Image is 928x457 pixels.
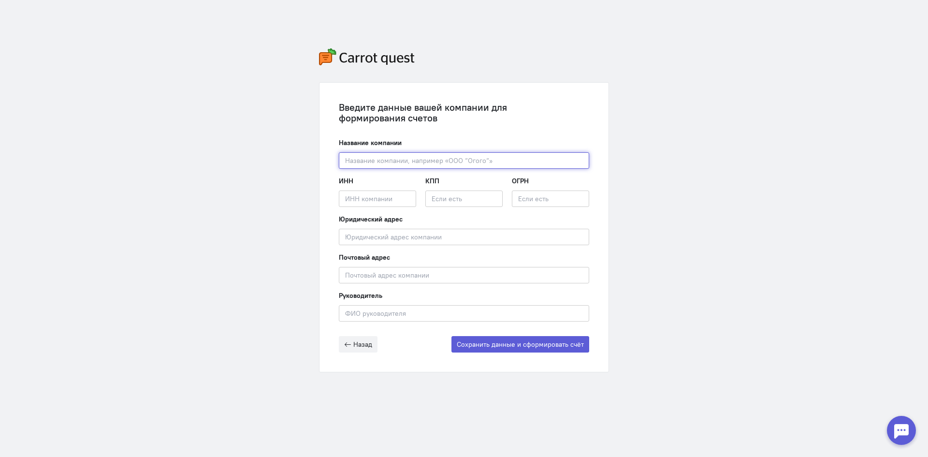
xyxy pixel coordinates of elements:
label: КПП [425,176,439,186]
label: Юридический адрес [339,214,403,224]
label: ОГРН [512,176,529,186]
label: Название компании [339,138,402,147]
button: Назад [339,336,377,353]
input: Юридический адрес компании [339,229,589,245]
input: ИНН компании [339,191,416,207]
label: Руководитель [339,291,382,300]
div: Введите данные вашей компании для формирования счетов [339,102,589,123]
span: Назад [353,340,372,349]
input: Название компании, например «ООО “Огого“» [339,152,589,169]
button: Сохранить данные и сформировать счёт [451,336,589,353]
input: ФИО руководителя [339,305,589,322]
input: Если есть [425,191,503,207]
label: Почтовый адрес [339,252,390,262]
input: Если есть [512,191,589,207]
input: Почтовый адрес компании [339,267,589,283]
label: ИНН [339,176,353,186]
img: carrot-quest-logo.svg [319,48,415,65]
